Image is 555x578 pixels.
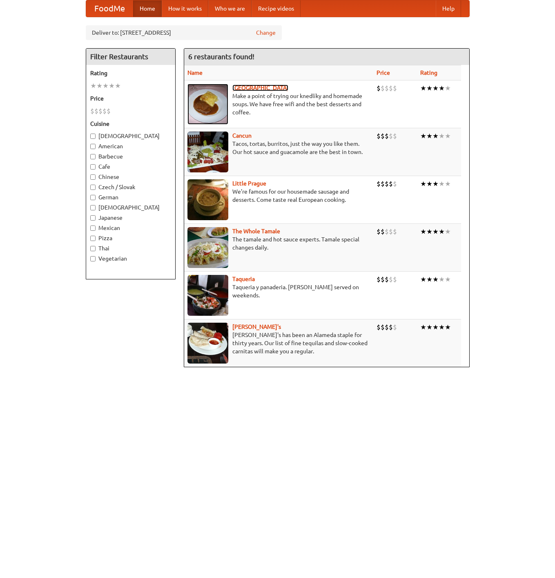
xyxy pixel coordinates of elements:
[162,0,208,17] a: How it works
[90,164,96,170] input: Cafe
[377,323,381,332] li: $
[86,25,282,40] div: Deliver to: [STREET_ADDRESS]
[389,84,393,93] li: $
[420,179,426,188] li: ★
[208,0,252,17] a: Who we are
[133,0,162,17] a: Home
[90,234,171,242] label: Pizza
[187,323,228,364] img: pedros.jpg
[187,69,203,76] a: Name
[90,214,171,222] label: Japanese
[187,92,370,116] p: Make a point of trying our knedlíky and homemade soups. We have free wifi and the best desserts a...
[187,140,370,156] p: Tacos, tortas, burritos, just the way you like them. Our hot sauce and guacamole are the best in ...
[188,53,254,60] ng-pluralize: 6 restaurants found!
[90,215,96,221] input: Japanese
[393,323,397,332] li: $
[90,154,96,159] input: Barbecue
[385,323,389,332] li: $
[96,81,103,90] li: ★
[256,29,276,37] a: Change
[385,179,389,188] li: $
[432,323,439,332] li: ★
[107,107,111,116] li: $
[187,275,228,316] img: taqueria.jpg
[90,256,96,261] input: Vegetarian
[115,81,121,90] li: ★
[90,134,96,139] input: [DEMOGRAPHIC_DATA]
[232,180,266,187] a: Little Prague
[109,81,115,90] li: ★
[393,179,397,188] li: $
[381,275,385,284] li: $
[389,132,393,141] li: $
[377,132,381,141] li: $
[389,275,393,284] li: $
[445,179,451,188] li: ★
[232,324,281,330] a: [PERSON_NAME]'s
[90,94,171,103] h5: Price
[377,227,381,236] li: $
[90,152,171,161] label: Barbecue
[232,276,255,282] b: Taqueria
[103,81,109,90] li: ★
[445,132,451,141] li: ★
[187,283,370,299] p: Taqueria y panaderia. [PERSON_NAME] served on weekends.
[389,179,393,188] li: $
[381,323,385,332] li: $
[377,275,381,284] li: $
[90,81,96,90] li: ★
[381,84,385,93] li: $
[90,246,96,251] input: Thai
[432,179,439,188] li: ★
[252,0,301,17] a: Recipe videos
[426,323,432,332] li: ★
[187,84,228,125] img: czechpoint.jpg
[381,132,385,141] li: $
[90,225,96,231] input: Mexican
[426,179,432,188] li: ★
[393,275,397,284] li: $
[90,195,96,200] input: German
[439,227,445,236] li: ★
[187,187,370,204] p: We're famous for our housemade sausage and desserts. Come taste real European cooking.
[381,179,385,188] li: $
[187,235,370,252] p: The tamale and hot sauce experts. Tamale special changes daily.
[385,84,389,93] li: $
[426,227,432,236] li: ★
[90,142,171,150] label: American
[393,227,397,236] li: $
[90,203,171,212] label: [DEMOGRAPHIC_DATA]
[232,85,288,91] a: [GEOGRAPHIC_DATA]
[377,69,390,76] a: Price
[187,331,370,355] p: [PERSON_NAME]'s has been an Alameda staple for thirty years. Our list of fine tequilas and slow-c...
[420,227,426,236] li: ★
[445,84,451,93] li: ★
[381,227,385,236] li: $
[90,173,171,181] label: Chinese
[432,275,439,284] li: ★
[90,183,171,191] label: Czech / Slovak
[90,254,171,263] label: Vegetarian
[385,227,389,236] li: $
[385,275,389,284] li: $
[377,179,381,188] li: $
[432,132,439,141] li: ★
[232,228,280,234] a: The Whole Tamale
[90,185,96,190] input: Czech / Slovak
[420,132,426,141] li: ★
[94,107,98,116] li: $
[90,193,171,201] label: German
[187,227,228,268] img: wholetamale.jpg
[420,275,426,284] li: ★
[426,132,432,141] li: ★
[389,227,393,236] li: $
[90,163,171,171] label: Cafe
[420,84,426,93] li: ★
[90,132,171,140] label: [DEMOGRAPHIC_DATA]
[432,227,439,236] li: ★
[420,323,426,332] li: ★
[432,84,439,93] li: ★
